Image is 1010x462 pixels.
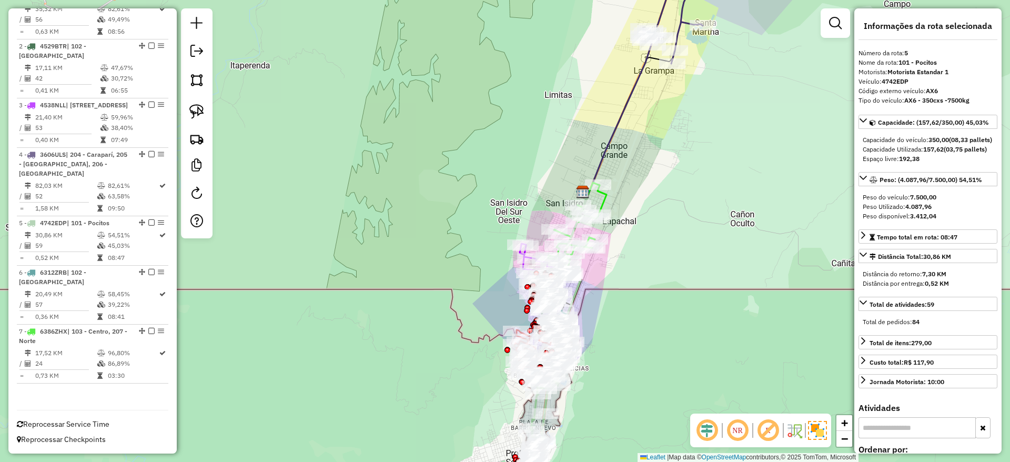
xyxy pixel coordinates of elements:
[19,268,86,286] span: | 102 - [GEOGRAPHIC_DATA]
[107,348,158,358] td: 96,80%
[25,350,31,356] i: Distância Total
[139,269,145,275] em: Alterar sequência das rotas
[107,312,158,322] td: 08:41
[808,421,827,440] img: Exibir/Ocultar setores
[858,297,997,311] a: Total de atividades:59
[110,112,164,123] td: 59,96%
[25,243,31,249] i: Total de Atividades
[110,73,164,84] td: 30,72%
[100,125,108,131] i: % de utilização da cubagem
[97,302,105,308] i: % de utilização da cubagem
[19,73,24,84] td: /
[640,454,665,461] a: Leaflet
[97,205,103,212] i: Tempo total em rota
[870,377,944,387] div: Jornada Motorista: 10:00
[40,150,66,158] span: 3606ULS
[910,212,936,220] strong: 3.412,04
[878,118,989,126] span: Capacidade: (157,62/350,00) 45,03%
[107,253,158,263] td: 08:47
[925,279,949,287] strong: 0,52 KM
[858,335,997,349] a: Total de itens:279,00
[576,185,590,199] img: SAZ BO Yacuiba
[97,314,103,320] i: Tempo total em rota
[158,269,164,275] em: Opções
[927,300,934,308] strong: 59
[35,358,97,369] td: 24
[35,63,100,73] td: 17,11 KM
[858,403,997,413] h4: Atividades
[97,350,105,356] i: % de utilização do peso
[923,253,951,260] span: 30,86 KM
[912,318,920,326] strong: 84
[40,101,66,109] span: 4538NLL
[139,328,145,334] em: Alterar sequência das rotas
[110,135,164,145] td: 07:49
[110,85,164,96] td: 06:55
[880,176,982,184] span: Peso: (4.087,96/7.500,00) 54,51%
[858,67,997,77] div: Motorista:
[110,63,164,73] td: 47,67%
[841,416,848,429] span: +
[159,350,166,356] i: Rota otimizada
[863,135,993,145] div: Capacidade do veículo:
[97,373,103,379] i: Tempo total em rota
[107,299,158,310] td: 39,22%
[35,135,100,145] td: 0,40 KM
[97,183,105,189] i: % de utilização do peso
[97,232,105,238] i: % de utilização do peso
[19,203,24,214] td: =
[35,203,97,214] td: 1,58 KM
[19,26,24,37] td: =
[185,127,208,150] a: Criar rota
[35,73,100,84] td: 42
[67,219,109,227] span: | 101 - Pocitos
[25,16,31,23] i: Total de Atividades
[25,291,31,297] i: Distância Total
[858,249,997,263] a: Distância Total:30,86 KM
[25,232,31,238] i: Distância Total
[186,41,207,64] a: Exportar sessão
[66,101,128,109] span: | [STREET_ADDRESS]
[107,289,158,299] td: 58,45%
[858,443,997,456] label: Ordenar por:
[870,252,951,262] div: Distância Total:
[107,358,158,369] td: 86,89%
[110,123,164,133] td: 38,40%
[863,279,993,288] div: Distância por entrega:
[189,73,204,87] img: Selecionar atividades - polígono
[870,358,934,367] div: Custo total:
[858,48,997,58] div: Número da rota:
[863,317,993,327] div: Total de pedidos:
[100,65,108,71] i: % de utilização do peso
[35,348,97,358] td: 17,52 KM
[836,431,852,447] a: Zoom out
[19,42,86,59] span: | 102 - [GEOGRAPHIC_DATA]
[159,291,166,297] i: Rota otimizada
[35,312,97,322] td: 0,36 KM
[35,299,97,310] td: 57
[841,432,848,445] span: −
[107,191,158,202] td: 63,58%
[825,13,846,34] a: Exibir filtros
[19,253,24,263] td: =
[107,370,158,381] td: 03:30
[863,193,936,201] span: Peso do veículo:
[19,358,24,369] td: /
[107,180,158,191] td: 82,61%
[159,232,166,238] i: Rota otimizada
[858,265,997,293] div: Distância Total:30,86 KM
[186,13,207,36] a: Nova sessão e pesquisa
[858,355,997,369] a: Custo total:R$ 117,90
[35,253,97,263] td: 0,52 KM
[148,219,155,226] em: Finalizar rota
[858,131,997,168] div: Capacidade: (157,62/350,00) 45,03%
[19,150,127,177] span: | 204 - Caraparí, 205 - [GEOGRAPHIC_DATA], 206 - [GEOGRAPHIC_DATA]
[863,145,993,154] div: Capacidade Utilizada:
[148,269,155,275] em: Finalizar rota
[35,26,97,37] td: 0,63 KM
[870,338,932,348] div: Total de itens:
[694,418,720,443] span: Ocultar deslocamento
[158,328,164,334] em: Opções
[25,360,31,367] i: Total de Atividades
[19,42,86,59] span: 2 -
